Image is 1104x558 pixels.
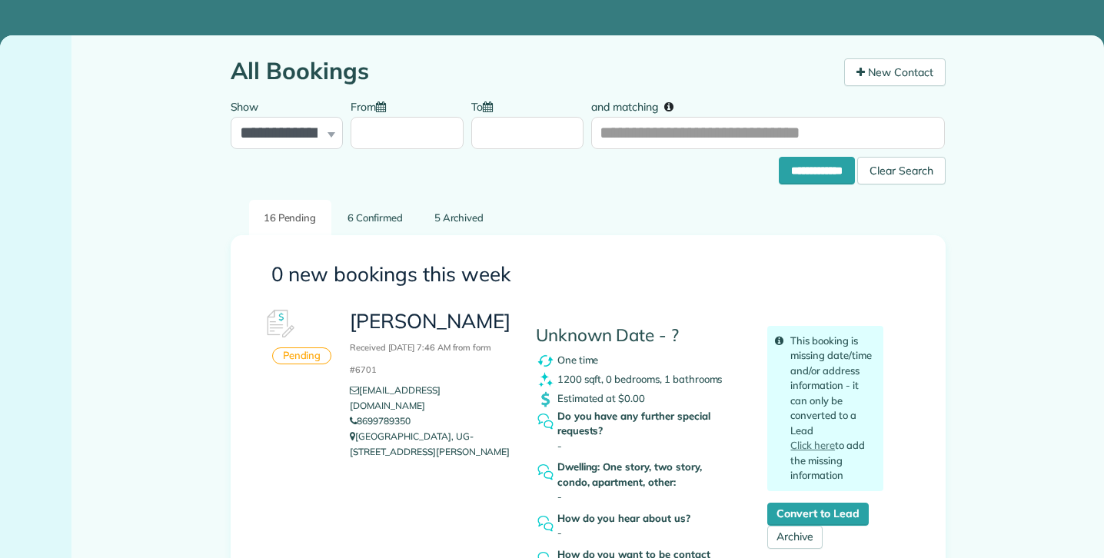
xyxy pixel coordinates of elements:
strong: Dwelling: One story, two story, condo, apartment, other: [557,460,713,490]
h3: 0 new bookings this week [271,264,905,286]
span: - [557,526,562,539]
strong: How do you hear about us? [557,511,713,526]
a: 8699789350 [350,415,411,427]
a: Convert to Lead [767,503,868,526]
img: recurrence_symbol_icon-7cc721a9f4fb8f7b0289d3d97f09a2e367b638918f1a67e51b1e7d8abe5fb8d8.png [536,351,555,370]
img: dollar_symbol_icon-bd8a6898b2649ec353a9eba708ae97d8d7348bddd7d2aed9b7e4bf5abd9f4af5.png [536,390,555,409]
img: question_symbol_icon-fa7b350da2b2fea416cef77984ae4cf4944ea5ab9e3d5925827a5d6b7129d3f6.png [536,514,555,533]
label: and matching [591,91,684,120]
span: - [557,490,562,503]
img: clean_symbol_icon-dd072f8366c07ea3eb8378bb991ecd12595f4b76d916a6f83395f9468ae6ecae.png [536,370,555,390]
img: question_symbol_icon-fa7b350da2b2fea416cef77984ae4cf4944ea5ab9e3d5925827a5d6b7129d3f6.png [536,463,555,482]
h1: All Bookings [231,58,833,84]
a: New Contact [844,58,946,86]
div: Pending [272,347,332,365]
span: Estimated at $0.00 [557,391,645,404]
p: [GEOGRAPHIC_DATA], UG-[STREET_ADDRESS][PERSON_NAME] [350,429,512,460]
a: 5 Archived [419,200,498,236]
span: One time [557,353,599,365]
a: Clear Search [857,159,946,171]
strong: Do you have any further special requests? [557,409,713,439]
a: Archive [767,526,823,549]
h4: Unknown Date - ? [536,326,745,345]
span: - [557,440,562,452]
label: From [351,91,394,120]
span: 1200 sqft, 0 bedrooms, 1 bathrooms [557,372,723,384]
small: Received [DATE] 7:46 AM from form #6701 [350,342,491,375]
div: Clear Search [857,157,946,184]
img: Booking #597349 [256,301,302,347]
a: Click here [790,439,835,451]
a: [EMAIL_ADDRESS][DOMAIN_NAME] [350,384,440,411]
label: To [471,91,500,120]
h3: [PERSON_NAME] [350,311,512,377]
a: 6 Confirmed [333,200,418,236]
a: 16 Pending [249,200,331,236]
img: question_symbol_icon-fa7b350da2b2fea416cef77984ae4cf4944ea5ab9e3d5925827a5d6b7129d3f6.png [536,412,555,431]
div: This booking is missing date/time and/or address information - it can only be converted to a Lead... [767,326,883,491]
